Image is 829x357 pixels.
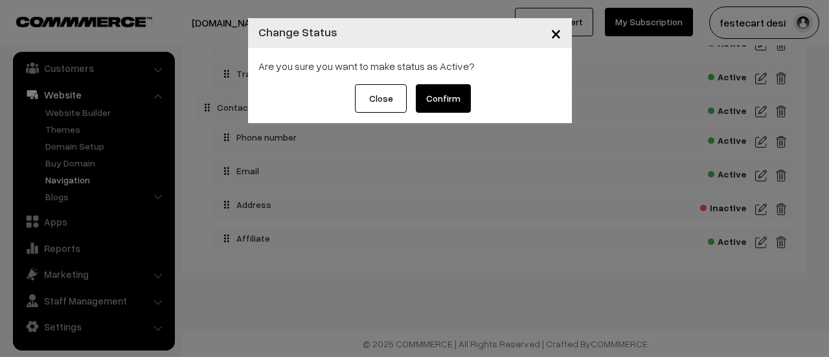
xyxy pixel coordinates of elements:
[551,21,562,45] span: ×
[540,13,572,53] button: Close
[258,58,562,74] div: Are you sure you want to make status as Active?
[258,23,337,41] h4: Change Status
[416,84,471,113] button: Confirm
[355,84,407,113] button: Close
